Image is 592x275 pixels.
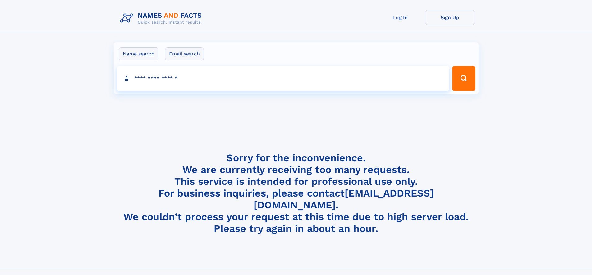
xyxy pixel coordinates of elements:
[117,10,207,27] img: Logo Names and Facts
[117,66,450,91] input: search input
[452,66,475,91] button: Search Button
[119,47,158,60] label: Name search
[375,10,425,25] a: Log In
[254,187,434,211] a: [EMAIL_ADDRESS][DOMAIN_NAME]
[165,47,204,60] label: Email search
[117,152,475,235] h4: Sorry for the inconvenience. We are currently receiving too many requests. This service is intend...
[425,10,475,25] a: Sign Up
